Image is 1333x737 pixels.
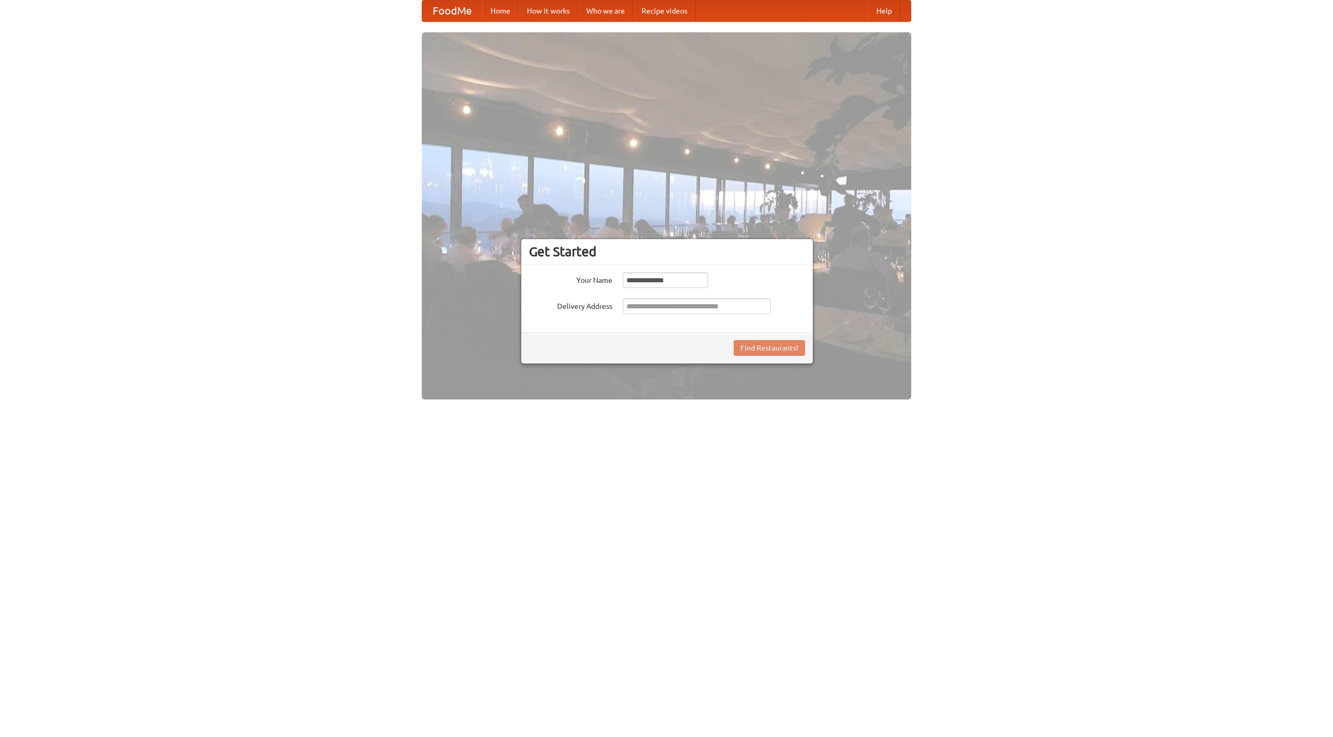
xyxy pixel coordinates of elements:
a: How it works [519,1,578,21]
a: Who we are [578,1,633,21]
a: Home [482,1,519,21]
label: Your Name [529,272,612,285]
a: Recipe videos [633,1,696,21]
a: FoodMe [422,1,482,21]
button: Find Restaurants! [734,340,805,356]
h3: Get Started [529,244,805,259]
a: Help [868,1,900,21]
label: Delivery Address [529,298,612,311]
